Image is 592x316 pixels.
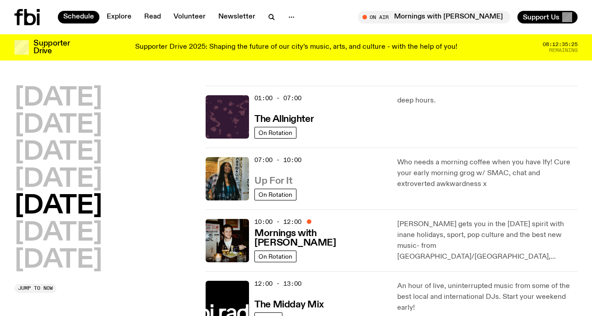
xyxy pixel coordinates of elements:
button: Support Us [517,11,578,23]
button: [DATE] [14,140,102,165]
span: On Rotation [258,191,292,198]
button: [DATE] [14,86,102,111]
span: 12:00 - 13:00 [254,279,301,288]
h3: The Midday Mix [254,300,324,310]
p: Supporter Drive 2025: Shaping the future of our city’s music, arts, and culture - with the help o... [135,43,457,51]
a: The Allnighter [254,113,314,124]
button: [DATE] [14,221,102,246]
a: Newsletter [213,11,261,23]
a: Explore [101,11,137,23]
span: Support Us [523,13,559,21]
span: On Rotation [258,129,292,136]
h3: Up For It [254,177,292,186]
a: Read [139,11,166,23]
p: deep hours. [397,95,578,106]
button: [DATE] [14,248,102,273]
span: 10:00 - 12:00 [254,218,301,226]
p: An hour of live, uninterrupted music from some of the best local and international DJs. Start you... [397,281,578,313]
a: Volunteer [168,11,211,23]
a: On Rotation [254,251,296,262]
span: Jump to now [18,286,53,291]
span: Remaining [549,48,578,53]
button: On AirMornings with [PERSON_NAME] [358,11,510,23]
span: 01:00 - 07:00 [254,94,301,102]
a: On Rotation [254,127,296,139]
a: On Rotation [254,189,296,200]
a: Mornings with [PERSON_NAME] [254,227,386,248]
p: Who needs a morning coffee when you have Ify! Cure your early morning grog w/ SMAC, chat and extr... [397,157,578,190]
h3: Mornings with [PERSON_NAME] [254,229,386,248]
h3: The Allnighter [254,115,314,124]
img: Sam blankly stares at the camera, brightly lit by a camera flash wearing a hat collared shirt and... [206,219,249,262]
span: 07:00 - 10:00 [254,156,301,164]
button: [DATE] [14,113,102,138]
img: Ify - a Brown Skin girl with black braided twists, looking up to the side with her tongue stickin... [206,157,249,200]
span: On Rotation [258,253,292,260]
button: Jump to now [14,284,56,293]
a: Schedule [58,11,99,23]
a: Up For It [254,175,292,186]
h3: Supporter Drive [33,40,70,55]
p: [PERSON_NAME] gets you in the [DATE] spirit with inane holidays, sport, pop culture and the best ... [397,219,578,262]
span: 08:12:35:25 [543,42,578,47]
a: The Midday Mix [254,298,324,310]
button: [DATE] [14,167,102,192]
button: [DATE] [14,194,102,219]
